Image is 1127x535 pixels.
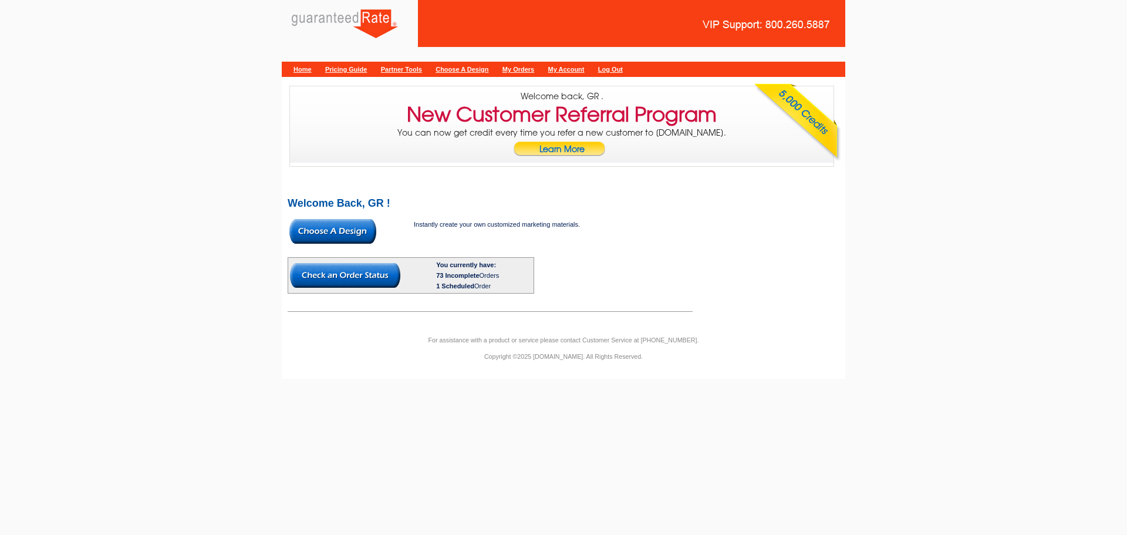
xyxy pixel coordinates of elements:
[290,127,834,164] p: You can now get credit every time you refer a new customer to [DOMAIN_NAME].
[436,270,532,291] div: Orders Order
[436,282,474,290] span: 1 Scheduled
[598,66,623,73] a: Log Out
[282,351,845,362] p: Copyright ©2025 [DOMAIN_NAME]. All Rights Reserved.
[436,261,496,268] b: You currently have:
[381,66,422,73] a: Partner Tools
[414,221,580,228] span: Instantly create your own customized marketing materials.
[325,66,367,73] a: Pricing Guide
[502,66,534,73] a: My Orders
[436,66,488,73] a: Choose A Design
[288,198,839,208] h2: Welcome Back, GR !
[282,335,845,345] p: For assistance with a product or service please contact Customer Service at [PHONE_NUMBER].
[290,263,400,288] img: button-check-order-status.gif
[293,66,312,73] a: Home
[513,142,610,164] a: Learn More
[548,66,585,73] a: My Account
[436,272,479,279] span: 73 Incomplete
[407,110,717,119] h3: New Customer Referral Program
[289,219,376,244] img: button-choose-design.gif
[521,91,603,102] span: Welcome back, GR .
